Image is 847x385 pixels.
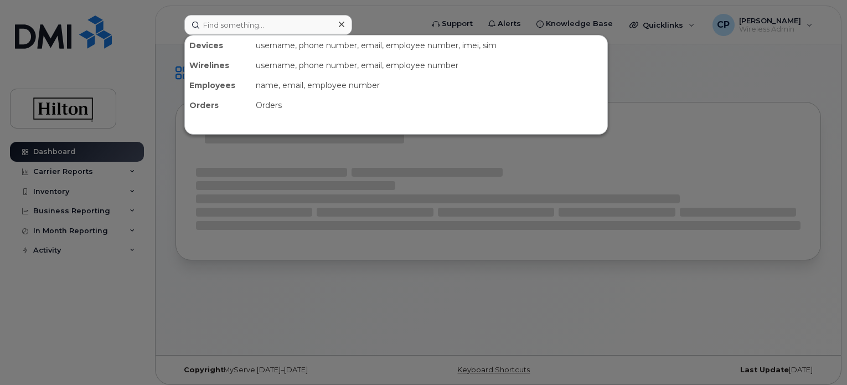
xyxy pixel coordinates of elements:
[251,75,607,95] div: name, email, employee number
[251,95,607,115] div: Orders
[251,55,607,75] div: username, phone number, email, employee number
[185,75,251,95] div: Employees
[185,55,251,75] div: Wirelines
[185,35,251,55] div: Devices
[185,95,251,115] div: Orders
[251,35,607,55] div: username, phone number, email, employee number, imei, sim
